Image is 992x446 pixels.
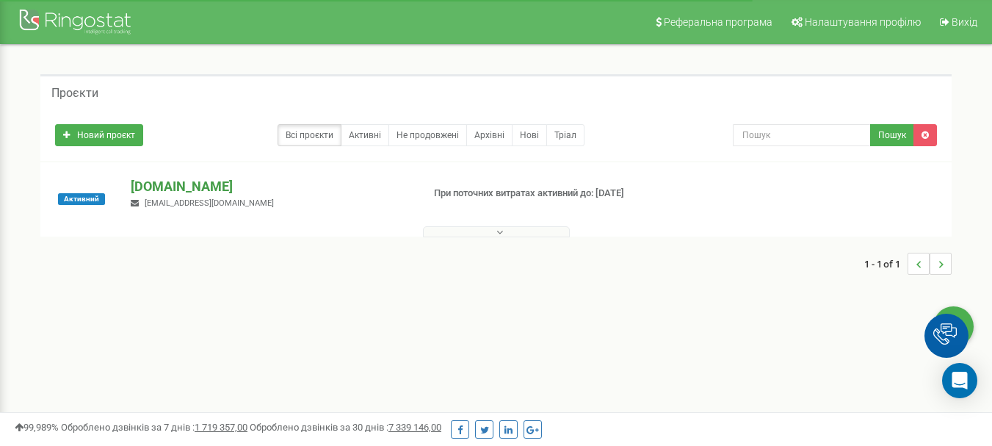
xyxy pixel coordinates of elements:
a: Всі проєкти [278,124,341,146]
span: Вихід [952,16,977,28]
span: 1 - 1 of 1 [864,253,908,275]
a: Тріал [546,124,584,146]
span: Налаштування профілю [805,16,921,28]
p: [DOMAIN_NAME] [131,177,410,196]
nav: ... [864,238,952,289]
a: Активні [341,124,389,146]
h5: Проєкти [51,87,98,100]
a: Архівні [466,124,513,146]
span: [EMAIL_ADDRESS][DOMAIN_NAME] [145,198,274,208]
input: Пошук [733,124,871,146]
a: Новий проєкт [55,124,143,146]
span: Реферальна програма [664,16,772,28]
span: Оброблено дзвінків за 30 днів : [250,422,441,433]
span: 99,989% [15,422,59,433]
div: Open Intercom Messenger [942,363,977,398]
a: Не продовжені [388,124,467,146]
u: 7 339 146,00 [388,422,441,433]
u: 1 719 357,00 [195,422,247,433]
button: Пошук [870,124,914,146]
span: Оброблено дзвінків за 7 днів : [61,422,247,433]
p: При поточних витратах активний до: [DATE] [434,187,638,201]
a: Нові [512,124,547,146]
span: Активний [58,193,105,205]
